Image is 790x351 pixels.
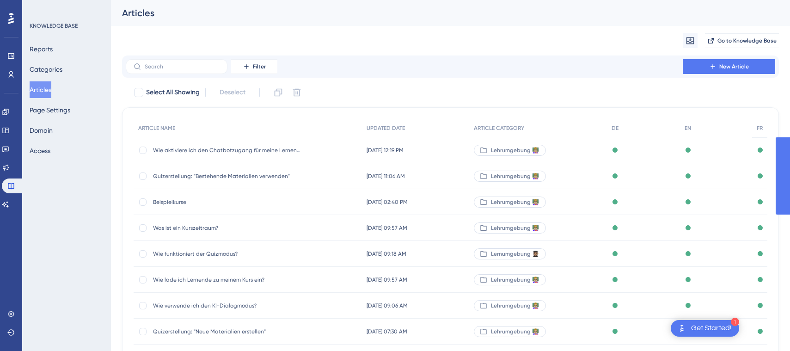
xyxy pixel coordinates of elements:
[491,328,539,335] span: Lehrumgebung 👩🏼‍🏫
[491,276,539,283] span: Lehrumgebung 👩🏼‍🏫
[367,198,408,206] span: [DATE] 02:40 PM
[231,59,277,74] button: Filter
[757,124,763,132] span: FR
[367,276,407,283] span: [DATE] 09:57 AM
[491,198,539,206] span: Lehrumgebung 👩🏼‍🏫
[153,302,301,309] span: Wie verwende ich den KI-Dialogmodus?
[751,314,779,342] iframe: UserGuiding AI Assistant Launcher
[367,124,405,132] span: UPDATED DATE
[367,250,406,258] span: [DATE] 09:18 AM
[30,61,62,78] button: Categories
[153,328,301,335] span: Quizerstellung: "Neue Materialien erstellen"
[474,124,524,132] span: ARTICLE CATEGORY
[220,87,245,98] span: Deselect
[491,172,539,180] span: Lehrumgebung 👩🏼‍🏫
[30,81,51,98] button: Articles
[367,172,405,180] span: [DATE] 11:06 AM
[683,59,775,74] button: New Article
[138,124,175,132] span: ARTICLE NAME
[676,323,687,334] img: launcher-image-alternative-text
[367,224,407,232] span: [DATE] 09:57 AM
[719,63,749,70] span: New Article
[30,102,70,118] button: Page Settings
[367,302,408,309] span: [DATE] 09:06 AM
[671,320,739,337] div: Open Get Started! checklist, remaining modules: 1
[153,147,301,154] span: Wie aktiviere ich den Chatbotzugang für meine Lernenden?
[367,328,407,335] span: [DATE] 07:30 AM
[491,302,539,309] span: Lehrumgebung 👩🏼‍🏫
[153,172,301,180] span: Quizerstellung: "Bestehende Materialien verwenden"
[253,63,266,70] span: Filter
[685,124,691,132] span: EN
[30,142,50,159] button: Access
[153,276,301,283] span: Wie lade ich Lernende zu meinem Kurs ein?
[211,84,254,101] button: Deselect
[145,63,220,70] input: Search
[491,147,539,154] span: Lehrumgebung 👩🏼‍🏫
[367,147,404,154] span: [DATE] 12:19 PM
[491,250,539,258] span: Lernumgebung 👩🏽‍🎓
[691,323,732,333] div: Get Started!
[153,224,301,232] span: Was ist ein Kurszeitraum?
[731,318,739,326] div: 1
[153,250,301,258] span: Wie funktioniert der Quizmodus?
[30,41,53,57] button: Reports
[612,124,619,132] span: DE
[491,224,539,232] span: Lehrumgebung 👩🏼‍🏫
[146,87,200,98] span: Select All Showing
[30,22,78,30] div: KNOWLEDGE BASE
[705,33,779,48] button: Go to Knowledge Base
[30,122,53,139] button: Domain
[153,198,301,206] span: Beispielkurse
[717,37,777,44] span: Go to Knowledge Base
[122,6,756,19] div: Articles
